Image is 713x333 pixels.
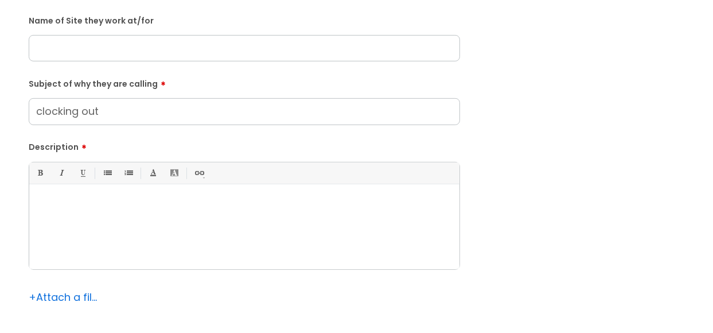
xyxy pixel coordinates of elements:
a: Back Color [167,166,181,180]
label: Name of Site they work at/for [29,14,460,26]
a: Bold (Ctrl-B) [33,166,47,180]
div: Attach a file [29,288,98,307]
a: Font Color [146,166,160,180]
a: Italic (Ctrl-I) [54,166,68,180]
a: 1. Ordered List (Ctrl-Shift-8) [121,166,135,180]
label: Description [29,138,460,152]
a: Link [192,166,206,180]
label: Subject of why they are calling [29,75,460,89]
a: • Unordered List (Ctrl-Shift-7) [100,166,114,180]
a: Underline(Ctrl-U) [75,166,89,180]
